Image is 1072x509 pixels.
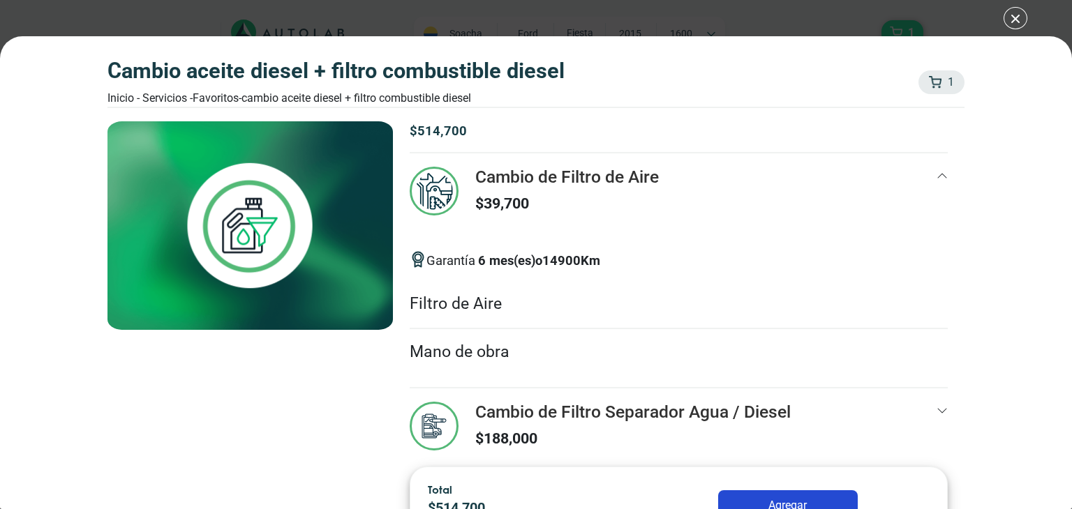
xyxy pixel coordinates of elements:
h3: Cambio de Filtro Separador Agua / Diesel [475,402,791,422]
p: $ 514,700 [410,121,948,141]
font: CAMBIO ACEITE DIESEL + FILTRO COMBUSTIBLE DIESEL [241,91,471,105]
img: default_service_icon.svg [410,402,459,450]
h3: Cambio de Filtro de Aire [475,167,659,187]
span: Garantía [426,251,600,282]
li: Filtro de Aire [410,281,948,329]
span: Total [428,483,452,496]
div: Inicio - Servicios - Favoritos - [107,90,565,107]
p: 6 mes(es) o 14900 Km [478,251,600,271]
p: $ 188,000 [475,427,791,450]
h3: CAMBIO ACEITE DIESEL + FILTRO COMBUSTIBLE DIESEL [107,59,565,84]
p: $ 39,700 [475,192,659,215]
img: mantenimiento_general-v3.svg [410,167,459,215]
li: Mano de obra [410,329,948,376]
